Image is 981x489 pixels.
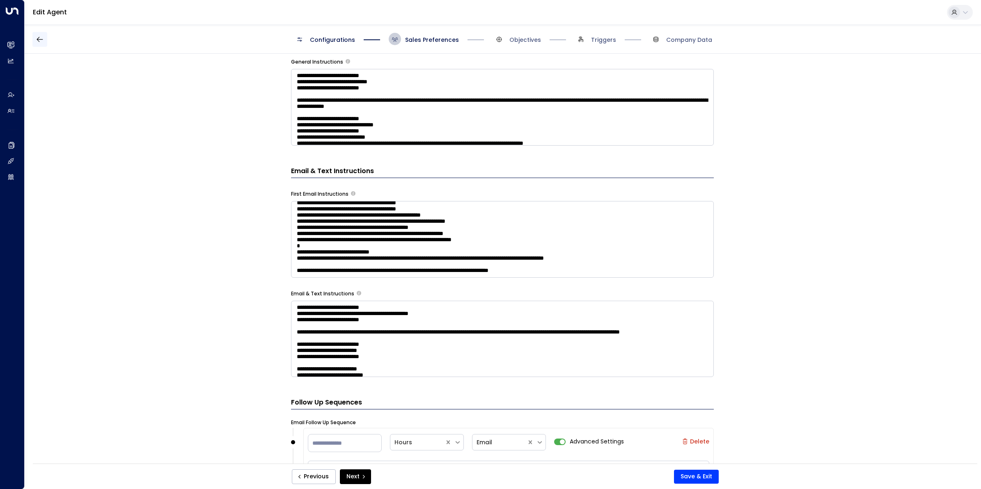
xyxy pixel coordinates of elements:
[570,437,624,446] span: Advanced Settings
[405,36,459,44] span: Sales Preferences
[291,290,354,297] label: Email & Text Instructions
[310,36,355,44] span: Configurations
[351,191,355,196] button: Specify instructions for the agent's first email only, such as introductory content, special offe...
[291,398,714,409] h3: Follow Up Sequences
[340,469,371,484] button: Next
[346,59,350,64] button: Provide any specific instructions you want the agent to follow when responding to leads. This app...
[291,190,348,198] label: First Email Instructions
[666,36,712,44] span: Company Data
[509,36,541,44] span: Objectives
[291,166,714,178] h3: Email & Text Instructions
[357,291,361,295] button: Provide any specific instructions you want the agent to follow only when responding to leads via ...
[291,58,343,66] label: General Instructions
[291,419,356,426] label: Email Follow Up Sequence
[33,7,67,17] a: Edit Agent
[292,469,336,484] button: Previous
[674,470,719,484] button: Save & Exit
[682,438,709,445] label: Delete
[591,36,616,44] span: Triggers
